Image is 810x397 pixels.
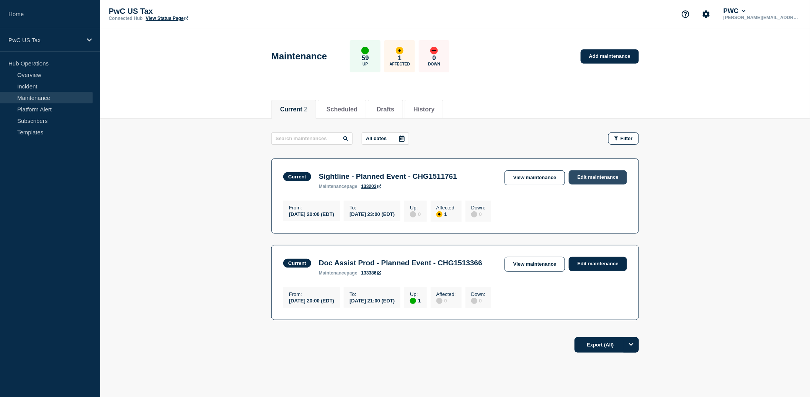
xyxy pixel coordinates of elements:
[569,257,627,271] a: Edit maintenance
[349,205,395,211] p: To :
[319,184,347,189] span: maintenance
[505,170,565,185] a: View maintenance
[280,106,307,113] button: Current 2
[361,47,369,54] div: up
[413,106,434,113] button: History
[288,260,306,266] div: Current
[319,172,457,181] h3: Sightline - Planned Event - CHG1511761
[678,6,694,22] button: Support
[288,174,306,180] div: Current
[289,205,334,211] p: From :
[271,51,327,62] h1: Maintenance
[319,270,358,276] p: page
[361,184,381,189] a: 133203
[471,211,485,217] div: 0
[390,62,410,66] p: Affected
[319,270,347,276] span: maintenance
[363,62,368,66] p: Up
[289,291,334,297] p: From :
[396,47,403,54] div: affected
[433,54,436,62] p: 0
[319,184,358,189] p: page
[436,211,443,217] div: affected
[410,211,421,217] div: 0
[304,106,307,113] span: 2
[289,297,334,304] div: [DATE] 20:00 (EDT)
[327,106,358,113] button: Scheduled
[722,7,747,15] button: PWC
[271,132,353,145] input: Search maintenances
[410,205,421,211] p: Up :
[146,16,188,21] a: View Status Page
[289,211,334,217] div: [DATE] 20:00 (EDT)
[581,49,639,64] a: Add maintenance
[410,298,416,304] div: up
[349,291,395,297] p: To :
[349,297,395,304] div: [DATE] 21:00 (EDT)
[436,205,456,211] p: Affected :
[505,257,565,272] a: View maintenance
[621,136,633,141] span: Filter
[471,291,485,297] p: Down :
[698,6,714,22] button: Account settings
[362,132,409,145] button: All dates
[361,270,381,276] a: 133386
[8,37,82,43] p: PwC US Tax
[471,298,477,304] div: disabled
[722,15,802,20] p: [PERSON_NAME][EMAIL_ADDRESS][PERSON_NAME][DOMAIN_NAME]
[398,54,402,62] p: 1
[109,7,262,16] p: PwC US Tax
[410,297,421,304] div: 1
[349,211,395,217] div: [DATE] 23:00 (EDT)
[575,337,639,353] button: Export (All)
[377,106,394,113] button: Drafts
[436,298,443,304] div: disabled
[366,136,387,141] p: All dates
[410,291,421,297] p: Up :
[436,297,456,304] div: 0
[471,297,485,304] div: 0
[471,205,485,211] p: Down :
[471,211,477,217] div: disabled
[569,170,627,185] a: Edit maintenance
[430,47,438,54] div: down
[428,62,441,66] p: Down
[624,337,639,353] button: Options
[436,211,456,217] div: 1
[362,54,369,62] p: 59
[109,16,143,21] p: Connected Hub
[410,211,416,217] div: disabled
[608,132,639,145] button: Filter
[319,259,482,267] h3: Doc Assist Prod - Planned Event - CHG1513366
[436,291,456,297] p: Affected :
